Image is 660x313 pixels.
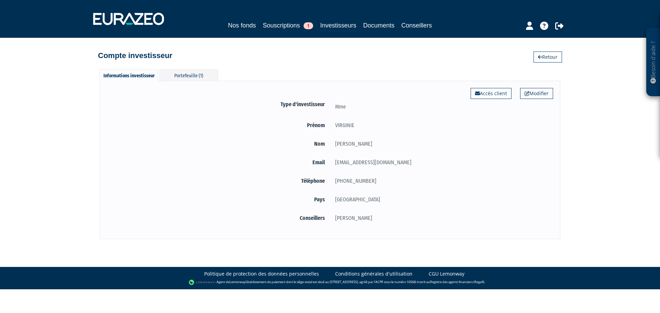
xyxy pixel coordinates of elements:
[107,121,330,130] label: Prénom
[159,69,218,81] div: Portefeuille (1)
[320,21,356,31] a: Investisseurs
[533,52,562,63] a: Retour
[330,139,553,148] div: [PERSON_NAME]
[228,21,256,30] a: Nos fonds
[330,177,553,185] div: [PHONE_NUMBER]
[107,100,330,109] label: Type d'investisseur
[100,69,158,81] div: Informations investisseur
[471,88,511,99] a: Accès client
[98,52,172,60] h4: Compte investisseur
[107,139,330,148] label: Nom
[429,270,464,277] a: CGU Lemonway
[204,270,319,277] a: Politique de protection des données personnelles
[330,102,553,111] div: Mme
[330,121,553,130] div: VIRGINIE
[430,280,484,284] a: Registre des agents financiers (Regafi)
[330,195,553,204] div: [GEOGRAPHIC_DATA]
[263,21,313,30] a: Souscriptions1
[107,195,330,204] label: Pays
[330,158,553,167] div: [EMAIL_ADDRESS][DOMAIN_NAME]
[7,279,653,286] div: - Agent de (établissement de paiement dont le siège social est situé au [STREET_ADDRESS], agréé p...
[401,21,432,30] a: Conseillers
[335,270,412,277] a: Conditions générales d'utilisation
[107,177,330,185] label: Téléphone
[230,280,245,284] a: Lemonway
[363,21,395,30] a: Documents
[649,31,657,93] p: Besoin d'aide ?
[107,214,330,222] label: Conseillers
[93,13,164,25] img: 1732889491-logotype_eurazeo_blanc_rvb.png
[520,88,553,99] a: Modifier
[304,22,313,29] span: 1
[330,214,553,222] div: [PERSON_NAME]
[107,158,330,167] label: Email
[189,279,215,286] img: logo-lemonway.png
